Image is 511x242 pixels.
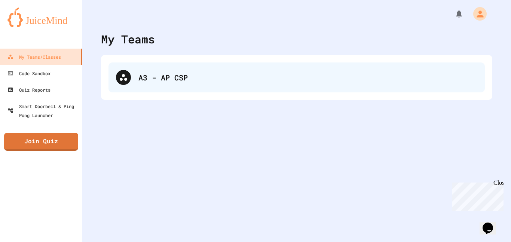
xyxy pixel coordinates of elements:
[7,69,51,78] div: Code Sandbox
[101,31,155,48] div: My Teams
[7,102,79,120] div: Smart Doorbell & Ping Pong Launcher
[7,85,51,94] div: Quiz Reports
[441,7,465,20] div: My Notifications
[108,62,485,92] div: A3 - AP CSP
[4,133,78,151] a: Join Quiz
[3,3,52,48] div: Chat with us now!Close
[480,212,504,235] iframe: chat widget
[465,5,489,22] div: My Account
[449,180,504,211] iframe: chat widget
[7,52,61,61] div: My Teams/Classes
[7,7,75,27] img: logo-orange.svg
[138,72,477,83] div: A3 - AP CSP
